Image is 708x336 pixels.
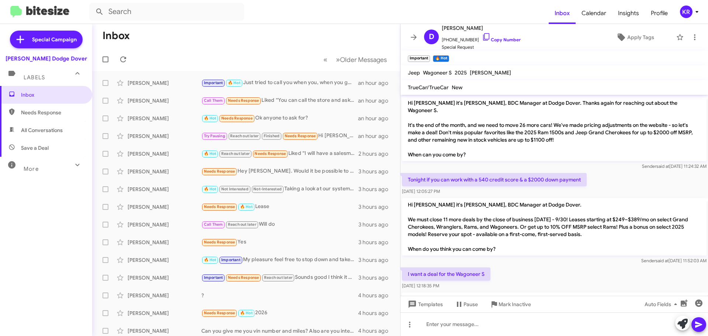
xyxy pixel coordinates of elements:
div: 3 hours ago [358,256,394,264]
div: 3 hours ago [358,203,394,211]
span: Older Messages [340,56,387,64]
div: KR [680,6,693,18]
a: Inbox [549,3,576,24]
span: Mark Inactive [499,298,531,311]
div: [PERSON_NAME] [128,186,201,193]
span: Needs Response [285,134,316,138]
span: Finished [264,134,280,138]
span: Jeep [408,69,420,76]
button: Pause [449,298,484,311]
div: [PERSON_NAME] [128,168,201,175]
span: Try Pausing [204,134,225,138]
span: [DATE] 12:18:35 PM [402,283,439,288]
div: Ok anyone to ask for? [201,114,358,122]
a: Copy Number [482,37,521,42]
span: Inbox [21,91,84,98]
span: Sender [DATE] 11:24:32 AM [642,163,707,169]
span: Important [221,257,240,262]
div: an hour ago [358,132,394,140]
div: 3 hours ago [358,186,394,193]
span: « [323,55,327,64]
div: [PERSON_NAME] [128,115,201,122]
span: Auto Fields [645,298,680,311]
span: said at [656,258,669,263]
span: 2025 [455,69,467,76]
div: an hour ago [358,115,394,122]
div: Lease [201,202,358,211]
span: Important [204,80,223,85]
span: [PERSON_NAME] [442,24,521,32]
div: ? [201,292,358,299]
div: an hour ago [358,79,394,87]
div: 3 hours ago [358,239,394,246]
span: 🔥 Hot [204,116,216,121]
span: Needs Response [204,311,235,315]
span: All Conversations [21,127,63,134]
div: 4 hours ago [358,309,394,317]
div: [PERSON_NAME] [128,292,201,299]
div: Hey [PERSON_NAME]. Would it be possible to let me know what deals you have on limiteds and altitu... [201,167,358,176]
span: 🔥 Hot [240,204,253,209]
span: Needs Response [21,109,84,116]
div: Will do [201,220,358,229]
div: Can you give me you vin number and miles? Also are you interested in another vehicle as well? [201,327,358,335]
h1: Inbox [103,30,130,42]
span: Templates [406,298,443,311]
span: Needs Response [228,98,259,103]
div: [PERSON_NAME] [128,79,201,87]
span: Reach out later [221,151,250,156]
span: 🔥 Hot [228,80,240,85]
span: Reach out later [228,222,256,227]
button: Templates [400,298,449,311]
div: 3 hours ago [358,168,394,175]
div: [PERSON_NAME] [128,150,201,157]
div: Hi [PERSON_NAME]. Just checking in to see if anything changed with the white 2024 fiat 500e. I'm ... [201,132,358,140]
span: D [429,31,434,43]
span: 🔥 Hot [204,151,216,156]
span: » [336,55,340,64]
span: Sender [DATE] 11:52:03 AM [641,258,707,263]
div: [PERSON_NAME] [128,221,201,228]
span: Call Them [204,222,223,227]
div: My pleasure feel free to stop down and take a look at the unit its an amazing spec [201,256,358,264]
span: Special Campaign [32,36,77,43]
span: said at [656,163,669,169]
div: Liked “You can call the store and ask for the used car manager [PERSON_NAME] [PHONE_NUMBER]” [201,96,358,105]
span: [PHONE_NUMBER] [442,32,521,44]
div: [PERSON_NAME] [128,327,201,335]
span: Important [204,275,223,280]
span: Needs Response [204,240,235,245]
span: 🔥 Hot [204,187,216,191]
span: New [452,84,462,91]
div: [PERSON_NAME] [128,274,201,281]
div: 2 hours ago [358,150,394,157]
button: Auto Fields [639,298,686,311]
div: Liked “I will have a salesman look into it” [201,149,358,158]
button: Apply Tags [597,31,673,44]
span: Needs Response [204,204,235,209]
span: 🔥 Hot [240,311,253,315]
nav: Page navigation example [319,52,391,67]
div: Yes [201,238,358,246]
div: an hour ago [358,97,394,104]
span: Special Request [442,44,521,51]
a: Calendar [576,3,612,24]
div: [PERSON_NAME] [128,97,201,104]
div: Sounds good I think it was the GM [201,273,358,282]
span: Needs Response [204,169,235,174]
div: [PERSON_NAME] [128,309,201,317]
button: Next [332,52,391,67]
div: 4 hours ago [358,292,394,299]
div: [PERSON_NAME] Dodge Dover [6,55,87,62]
a: Insights [612,3,645,24]
span: More [24,166,39,172]
p: Hi [PERSON_NAME] it's [PERSON_NAME], BDC Manager at Dodge Dover. Thanks again for reaching out ab... [402,96,707,161]
div: Taking a look at our system here, you do have quite some time left on our lease, It would be my b... [201,185,358,193]
span: Reach out later [264,275,292,280]
div: 3 hours ago [358,274,394,281]
span: Apply Tags [627,31,654,44]
p: I want a deal for the Wagoneer S [402,267,490,281]
span: Reach out later [230,134,258,138]
span: Profile [645,3,674,24]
